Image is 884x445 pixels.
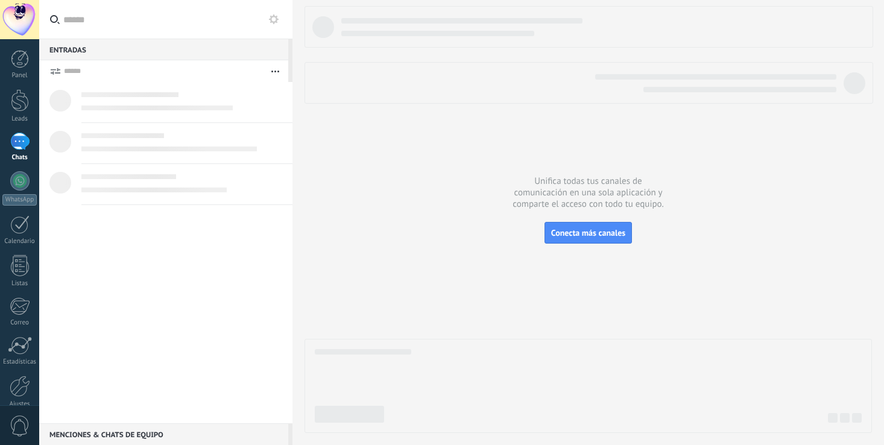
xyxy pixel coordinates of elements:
div: Estadísticas [2,358,37,366]
div: WhatsApp [2,194,37,206]
div: Calendario [2,238,37,245]
div: Menciones & Chats de equipo [39,423,288,445]
div: Entradas [39,39,288,60]
button: Conecta más canales [545,222,632,244]
div: Chats [2,154,37,162]
div: Correo [2,319,37,327]
div: Panel [2,72,37,80]
span: Conecta más canales [551,227,625,238]
div: Leads [2,115,37,123]
div: Listas [2,280,37,288]
div: Ajustes [2,400,37,408]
